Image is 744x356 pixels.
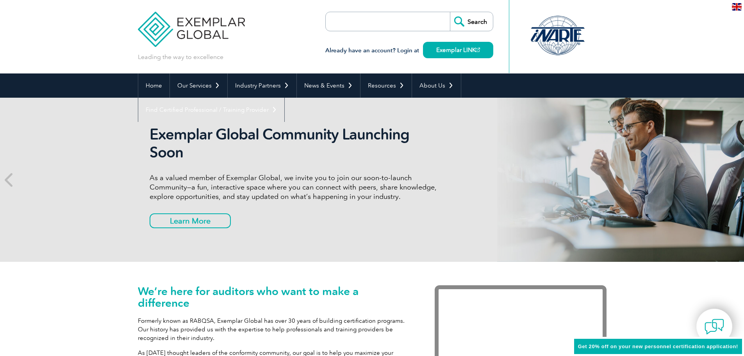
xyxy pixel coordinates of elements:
[325,46,493,55] h3: Already have an account? Login at
[732,3,742,11] img: en
[412,73,461,98] a: About Us
[423,42,493,58] a: Exemplar LINK
[138,317,411,342] p: Formerly known as RABQSA, Exemplar Global has over 30 years of building certification programs. O...
[450,12,493,31] input: Search
[228,73,296,98] a: Industry Partners
[138,73,169,98] a: Home
[360,73,412,98] a: Resources
[150,213,231,228] a: Learn More
[476,48,480,52] img: open_square.png
[297,73,360,98] a: News & Events
[150,173,442,201] p: As a valued member of Exemplar Global, we invite you to join our soon-to-launch Community—a fun, ...
[138,98,284,122] a: Find Certified Professional / Training Provider
[170,73,227,98] a: Our Services
[138,53,223,61] p: Leading the way to excellence
[150,125,442,161] h2: Exemplar Global Community Launching Soon
[705,317,724,336] img: contact-chat.png
[138,285,411,309] h1: We’re here for auditors who want to make a difference
[578,343,738,349] span: Get 20% off on your new personnel certification application!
